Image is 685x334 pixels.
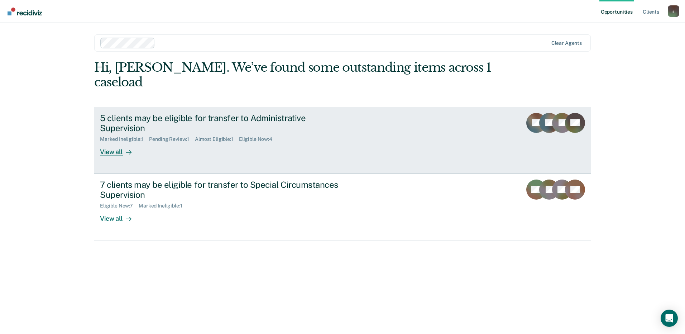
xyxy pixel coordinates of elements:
div: Almost Eligible : 1 [195,136,239,142]
div: Clear agents [551,40,582,46]
a: 5 clients may be eligible for transfer to Administrative SupervisionMarked Ineligible:1Pending Re... [94,107,591,174]
a: 7 clients may be eligible for transfer to Special Circumstances SupervisionEligible Now:7Marked I... [94,174,591,240]
div: Marked Ineligible : 1 [100,136,149,142]
div: View all [100,142,140,156]
div: Hi, [PERSON_NAME]. We’ve found some outstanding items across 1 caseload [94,60,492,90]
div: a [668,5,679,17]
div: Open Intercom Messenger [661,310,678,327]
div: 5 clients may be eligible for transfer to Administrative Supervision [100,113,351,134]
div: Eligible Now : 7 [100,203,139,209]
div: Eligible Now : 4 [239,136,278,142]
div: Pending Review : 1 [149,136,195,142]
img: Recidiviz [8,8,42,15]
div: 7 clients may be eligible for transfer to Special Circumstances Supervision [100,180,351,200]
div: View all [100,209,140,223]
button: Profile dropdown button [668,5,679,17]
div: Marked Ineligible : 1 [139,203,188,209]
